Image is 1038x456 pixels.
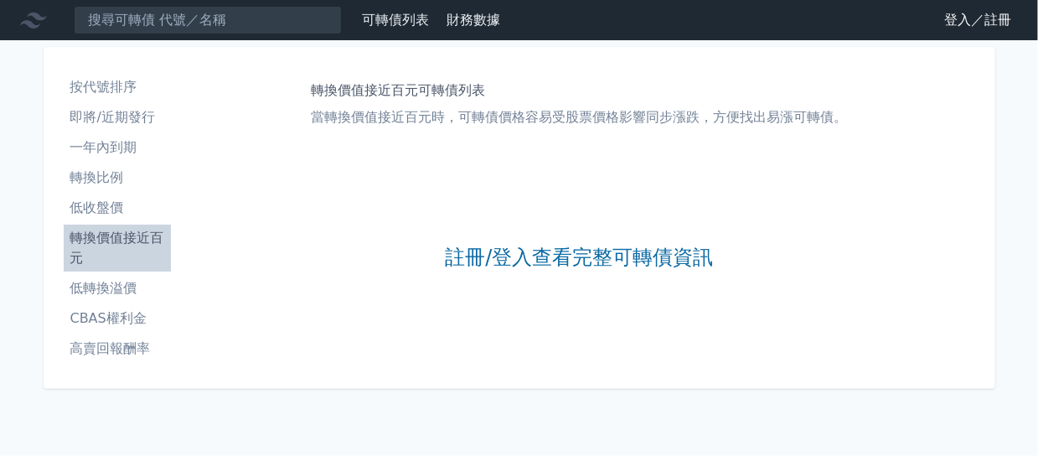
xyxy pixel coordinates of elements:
a: 即將/近期發行 [64,104,171,131]
li: 即將/近期發行 [64,107,171,127]
a: 按代號排序 [64,74,171,101]
li: 高賣回報酬率 [64,339,171,359]
li: CBAS權利金 [64,308,171,329]
a: CBAS權利金 [64,305,171,332]
a: 登入／註冊 [931,7,1025,34]
a: 一年內到期 [64,134,171,161]
li: 轉換比例 [64,168,171,188]
li: 按代號排序 [64,77,171,97]
a: 可轉債列表 [362,12,429,28]
a: 高賣回報酬率 [64,335,171,362]
a: 低轉換溢價 [64,275,171,302]
li: 轉換價值接近百元 [64,228,171,268]
li: 一年內到期 [64,137,171,158]
a: 財務數據 [447,12,500,28]
a: 轉換比例 [64,164,171,191]
a: 註冊/登入查看完整可轉債資訊 [445,245,713,272]
p: 當轉換價值接近百元時，可轉債價格容易受股票價格影響同步漲跌，方便找出易漲可轉債。 [312,107,848,127]
a: 轉換價值接近百元 [64,225,171,272]
a: 低收盤價 [64,194,171,221]
li: 低轉換溢價 [64,278,171,298]
h1: 轉換價值接近百元可轉債列表 [312,80,848,101]
input: 搜尋可轉債 代號／名稱 [74,6,342,34]
li: 低收盤價 [64,198,171,218]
